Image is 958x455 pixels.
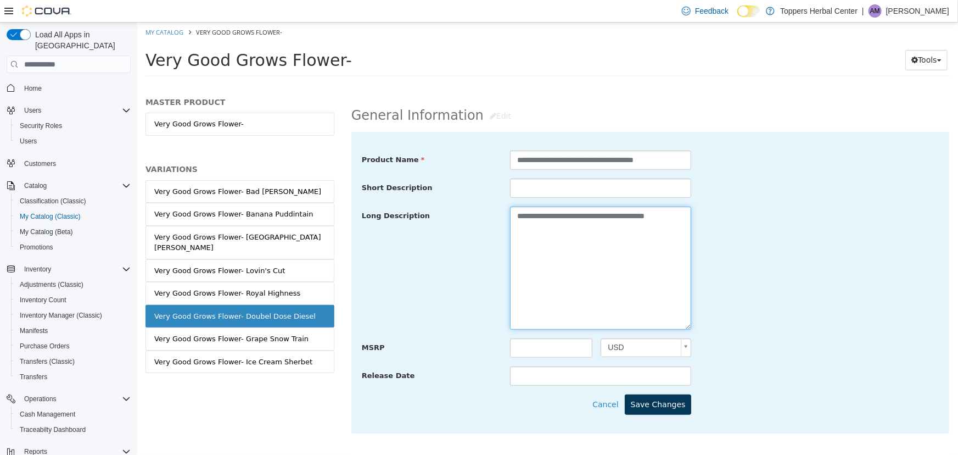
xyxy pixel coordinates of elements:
span: Inventory [24,265,51,274]
div: Audrey Murphy [869,4,882,18]
button: Operations [20,392,61,406]
a: My Catalog (Beta) [15,225,77,238]
button: Home [2,80,135,96]
span: Transfers [20,373,47,381]
div: Very Good Grows Flower- Banana Puddintain [17,186,176,197]
button: Manifests [11,323,135,339]
button: Classification (Classic) [11,193,135,209]
span: Transfers [15,370,131,384]
span: Short Description [225,161,295,169]
span: Promotions [20,243,53,252]
a: Purchase Orders [15,340,74,353]
button: Cancel [455,372,487,392]
button: Purchase Orders [11,339,135,354]
button: Inventory Count [11,292,135,308]
button: Edit [346,84,380,104]
span: Operations [24,395,57,403]
a: Adjustments (Classic) [15,278,88,291]
a: Very Good Grows Flower- [8,90,197,113]
span: Users [20,137,37,146]
button: Users [11,134,135,149]
span: Inventory Manager (Classic) [15,309,131,322]
p: | [862,4,864,18]
button: Tools [768,27,810,48]
span: Home [24,84,42,93]
span: Manifests [20,326,48,335]
div: Very Good Grows Flower- Ice Cream Sherbet [17,334,175,345]
h5: MASTER PRODUCT [8,75,197,85]
span: Very Good Grows Flower- [59,5,145,14]
h2: General Information [214,84,812,104]
a: Inventory Count [15,293,71,307]
span: Adjustments (Classic) [20,280,83,289]
span: Cash Management [20,410,75,419]
button: Transfers [11,369,135,385]
span: Traceabilty Dashboard [20,425,86,434]
span: My Catalog (Classic) [20,212,81,221]
input: Dark Mode [737,5,760,17]
div: Very Good Grows Flower- Bad [PERSON_NAME] [17,164,184,175]
span: Users [24,106,41,115]
a: Transfers (Classic) [15,355,79,368]
span: Purchase Orders [15,340,131,353]
div: Very Good Grows Flower- [GEOGRAPHIC_DATA] [PERSON_NAME] [17,209,188,231]
span: Inventory Manager (Classic) [20,311,102,320]
span: Promotions [15,241,131,254]
button: Inventory Manager (Classic) [11,308,135,323]
a: Security Roles [15,119,66,132]
span: AM [870,4,880,18]
span: Security Roles [15,119,131,132]
button: Users [20,104,46,117]
button: Catalog [2,178,135,193]
span: Dark Mode [737,17,738,18]
span: My Catalog (Classic) [15,210,131,223]
span: Release Date [225,349,278,357]
span: Catalog [20,179,131,192]
a: Home [20,82,46,95]
span: Very Good Grows Flower- [8,28,215,47]
span: Long Description [225,189,293,197]
a: Users [15,135,41,148]
p: Toppers Herbal Center [780,4,858,18]
button: Promotions [11,240,135,255]
button: Inventory [20,263,55,276]
button: Users [2,103,135,118]
span: USD [464,317,539,334]
span: Inventory Count [15,293,131,307]
span: My Catalog (Beta) [15,225,131,238]
span: Security Roles [20,121,62,130]
button: Catalog [20,179,51,192]
span: Traceabilty Dashboard [15,423,131,436]
a: Classification (Classic) [15,195,91,208]
span: Cash Management [15,408,131,421]
span: My Catalog (Beta) [20,227,73,236]
span: Adjustments (Classic) [15,278,131,291]
button: Transfers (Classic) [11,354,135,369]
span: Catalog [24,181,47,190]
span: Operations [20,392,131,406]
a: Promotions [15,241,58,254]
span: Feedback [695,5,729,16]
span: Product Name [225,133,288,141]
button: Security Roles [11,118,135,134]
div: Very Good Grows Flower- Royal Highness [17,265,164,276]
span: Home [20,81,131,95]
span: Customers [24,159,56,168]
span: Load All Apps in [GEOGRAPHIC_DATA] [31,29,131,51]
span: Transfers (Classic) [20,357,75,366]
div: Very Good Grows Flower- Grape Snow Train [17,311,171,322]
span: Inventory Count [20,296,66,304]
div: Very Good Grows Flower- Lovin's Cut [17,243,148,254]
span: Purchase Orders [20,342,70,351]
span: Customers [20,157,131,170]
a: Traceabilty Dashboard [15,423,90,436]
button: Inventory [2,262,135,277]
div: Very Good Grows Flower- Doubel Dose Diesel [17,288,178,299]
a: My Catalog (Classic) [15,210,85,223]
button: Customers [2,156,135,171]
span: Classification (Classic) [20,197,86,206]
h5: VARIATIONS [8,142,197,152]
button: Cash Management [11,407,135,422]
span: Inventory [20,263,131,276]
span: Classification (Classic) [15,195,131,208]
